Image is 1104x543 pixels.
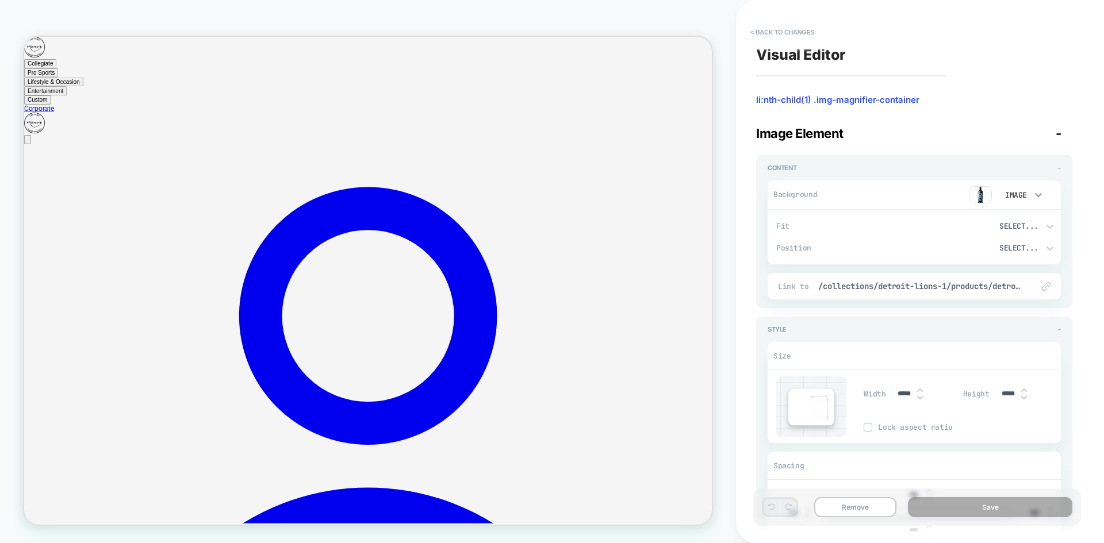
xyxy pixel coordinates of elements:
[773,190,846,199] span: Background
[745,23,821,41] button: < Back to changes
[1021,395,1027,400] img: down
[926,525,932,529] img: up
[1003,190,1027,200] div: Image
[809,392,831,422] img: edit
[773,461,804,471] span: Spacing
[930,243,1039,253] div: Select...
[878,422,1061,432] span: Lock aspect ratio
[1058,164,1061,172] span: -
[917,388,923,392] img: up
[756,46,846,63] span: Visual Editor
[768,325,787,333] span: Style
[930,221,1039,231] div: Select...
[1056,126,1061,141] span: -
[814,497,896,517] button: Remove
[864,389,885,399] span: Width
[917,395,923,400] img: down
[776,221,919,231] span: Fit
[756,94,1072,106] span: li:nth-child(1) .img-magnifier-container
[969,186,992,203] img: preview
[818,281,1022,291] span: /collections/detroit-lions-1/products/detroit-lions-limited-edition-collection-3-etched-wine
[1042,282,1051,291] img: edit
[1021,388,1027,392] img: up
[768,164,796,172] span: Content
[908,497,1072,517] button: Save
[963,389,990,399] span: Height
[756,126,844,141] span: Image Element
[778,282,812,291] span: Link to
[776,243,919,253] span: Position
[1058,325,1061,333] span: -
[773,351,791,361] span: Size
